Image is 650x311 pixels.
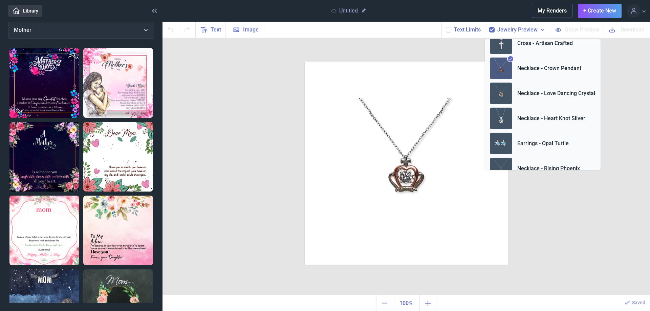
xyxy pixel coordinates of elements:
[196,22,225,38] button: Text
[9,122,79,192] img: Mother is someone you laugh with
[532,4,572,18] button: My Renders
[517,164,580,173] p: Necklace - Rising Phoenix
[211,26,221,34] span: Text
[517,39,573,47] p: Cross - Artisan Crafted
[8,5,42,17] a: Library
[9,196,79,265] img: Message Card Mother day
[621,26,645,34] span: Download
[14,27,31,33] span: Mother
[490,133,512,154] img: Earrings - Opal Turtle
[8,22,154,39] button: Mother
[225,22,263,38] button: Image
[578,4,622,18] button: + Create New
[162,22,179,38] button: Undo
[83,196,153,265] img: Mom - I'm assured of your love
[454,26,481,34] button: Text Limits
[243,26,259,34] span: Image
[393,295,420,311] button: Actual size
[517,89,595,97] p: Necklace - Love Dancing Crystal
[490,32,512,54] img: Cross - Artisan Crafted
[517,139,569,148] p: Earrings - Opal Turtle
[497,26,538,34] span: Jewelry Preview
[565,26,600,34] span: Show Preview
[517,64,581,72] p: Necklace - Crown Pendant
[497,26,546,34] button: Jewelry Preview
[9,48,79,118] img: Mama was my greatest teacher
[83,122,153,192] img: Dear Mom I love you so much
[179,22,196,38] button: Redo
[394,296,418,310] span: 100%
[490,108,512,129] img: Necklace - Heart Knot Silver
[550,22,604,38] button: Show Preview
[339,7,358,14] p: Untitled
[632,299,645,306] p: Saved
[420,295,436,311] button: Zoom in
[83,48,153,118] img: Thanks mom, for gifting me life
[517,114,585,123] p: Necklace - Heart Knot Silver
[490,83,512,104] img: Necklace - Love Dancing Crystal
[490,158,512,179] img: Necklace - Rising Phoenix
[490,58,512,79] img: Necklace - Crown Pendant
[376,295,393,311] button: Zoom out
[604,22,650,38] button: Download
